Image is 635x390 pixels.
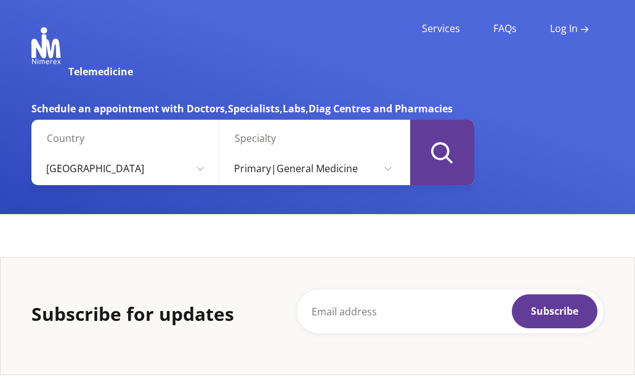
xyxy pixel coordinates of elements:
[31,27,61,64] img: Nimerex
[493,23,517,35] a: FAQs
[47,131,212,146] label: Country
[31,302,247,326] h2: Subscribe for updates
[512,294,597,328] button: Subscribe
[235,131,400,146] label: Specialty
[422,23,460,35] a: Services
[31,102,474,115] h6: Schedule an appointment with Doctors,Specialists,Labs,Diag Centres and Pharmacies
[550,23,589,35] a: Log in
[303,294,597,328] input: Email address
